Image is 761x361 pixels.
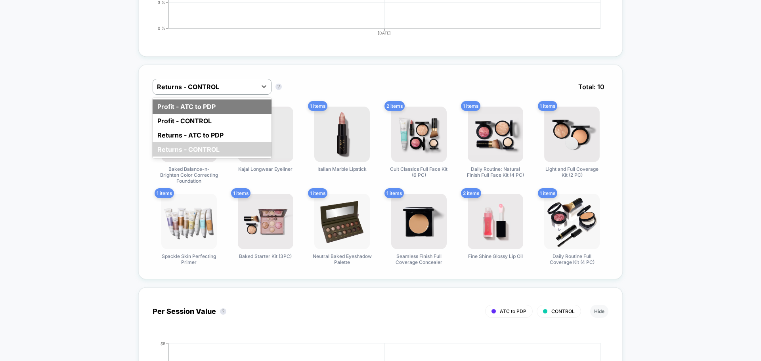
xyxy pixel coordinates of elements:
span: 1 items [308,101,327,111]
img: Cult Classics Full Face Kit (6 PC) [391,107,447,162]
div: Profit - ATC to PDP [153,99,272,114]
button: ? [275,84,282,90]
tspan: $8 [161,341,165,346]
span: 1 items [231,188,250,198]
span: 1 items [538,101,557,111]
span: Fine Shine Glossy Lip Oil [468,253,523,259]
img: Neutral Baked Eyeshadow Palette [314,194,370,249]
div: Returns - CONTROL [153,142,272,157]
span: Cult Classics Full Face Kit (6 PC) [389,166,449,178]
div: Returns - ATC to PDP [153,128,272,142]
img: Seamless Finish Full Coverage Concealer [391,194,447,249]
span: Neutral Baked Eyeshadow Palette [312,253,372,265]
span: Total: 10 [574,79,608,95]
tspan: 0 % [158,26,165,31]
button: ? [220,308,226,315]
span: Italian Marble Lipstick [317,166,367,172]
button: Hide [590,305,608,318]
span: 2 items [384,101,405,111]
img: Baked Starter Kit (3PC) [238,194,293,249]
span: 2 items [461,188,481,198]
span: 1 items [308,188,327,198]
img: Spackle Skin Perfecting Primer [161,194,217,249]
img: Daily Routine Full Coverage Kit (4 PC) [544,194,600,249]
span: ATC to PDP [500,308,526,314]
img: Italian Marble Lipstick [314,107,370,162]
div: Profit - CONTROL [153,114,272,128]
span: Light and Full Coverage Kit (2 PC) [542,166,602,178]
span: 1 items [461,101,480,111]
img: Fine Shine Glossy Lip Oil [468,194,523,249]
img: Light and Full Coverage Kit (2 PC) [544,107,600,162]
span: Spackle Skin Perfecting Primer [159,253,219,265]
span: Kajal Longwear Eyeliner [238,166,293,172]
tspan: [DATE] [378,31,391,35]
span: Baked Balance-n-Brighten Color Correcting Foundation [159,166,219,184]
span: Daily Routine Full Coverage Kit (4 PC) [542,253,602,265]
span: Daily Routine: Natural Finish Full Face Kit (4 PC) [466,166,525,178]
span: 1 items [384,188,404,198]
span: CONTROL [551,308,575,314]
img: Daily Routine: Natural Finish Full Face Kit (4 PC) [468,107,523,162]
span: Baked Starter Kit (3PC) [239,253,292,259]
span: 1 items [155,188,174,198]
span: Seamless Finish Full Coverage Concealer [389,253,449,265]
span: 1 items [538,188,557,198]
